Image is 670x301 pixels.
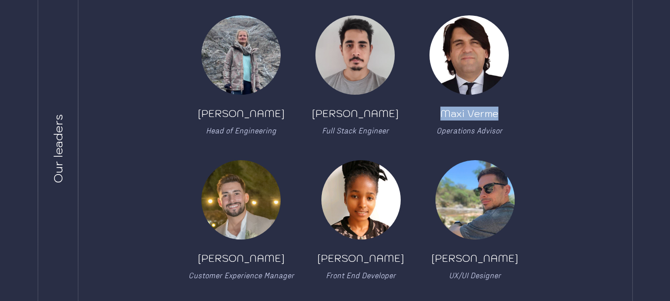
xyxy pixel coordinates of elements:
[322,124,389,136] div: Full Stack Engineer
[326,269,396,281] div: Front End Developer
[198,251,285,265] div: [PERSON_NAME]
[315,15,395,95] img: member image
[440,107,498,120] div: Maxi Verme
[436,124,502,136] div: Operations Advisor
[198,107,285,120] div: [PERSON_NAME]
[312,107,399,120] div: [PERSON_NAME]
[449,269,501,281] div: UX/UI Designer
[50,114,66,183] div: Our leaders
[435,160,515,240] img: member image
[201,160,281,240] img: member image
[429,15,509,95] img: member image
[206,124,276,136] div: Head of Engineering
[201,15,281,95] img: member image
[317,251,404,265] div: [PERSON_NAME]
[431,251,518,265] div: [PERSON_NAME]
[321,160,401,240] img: member image
[188,269,294,281] div: Customer Experience Manager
